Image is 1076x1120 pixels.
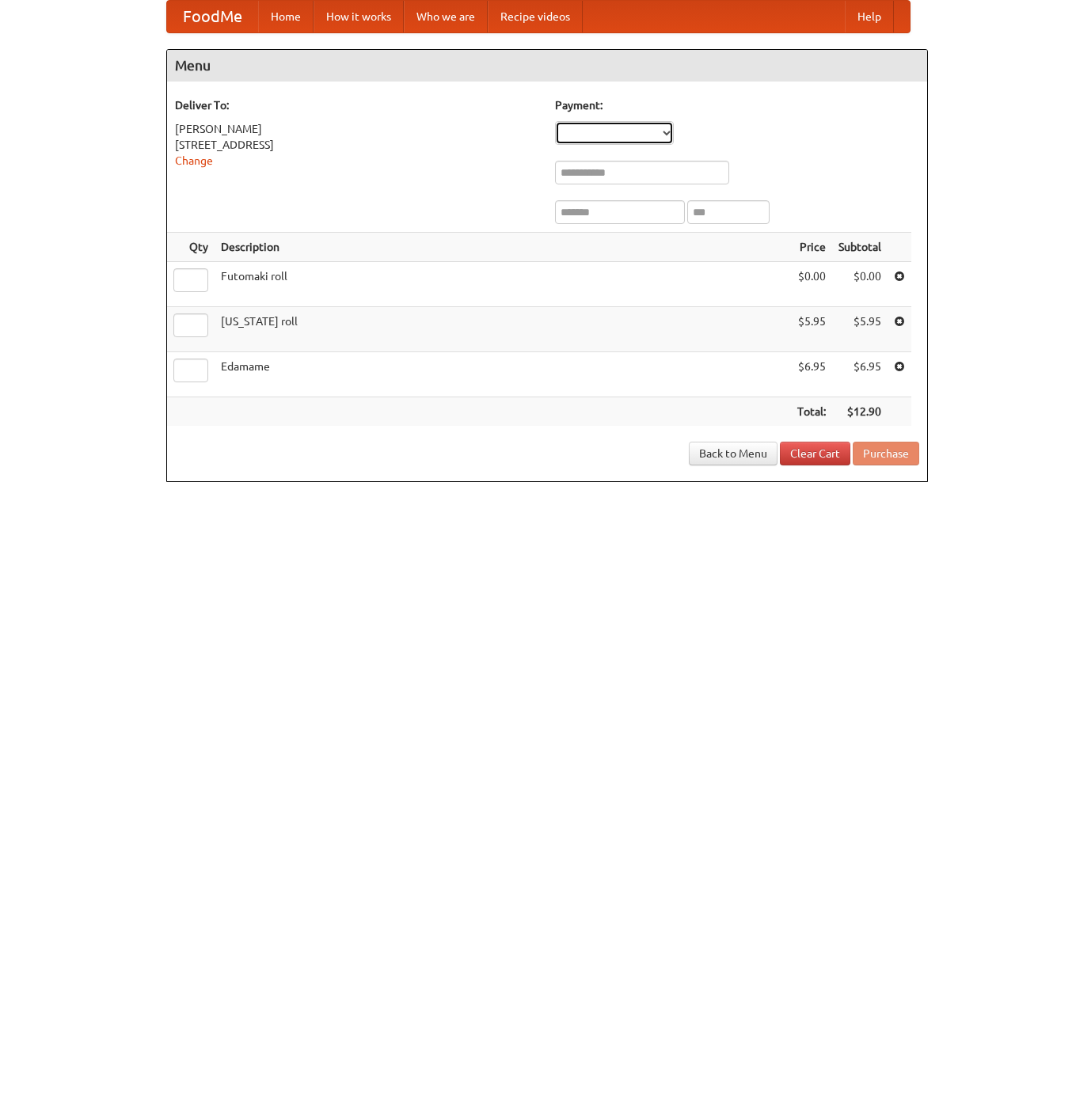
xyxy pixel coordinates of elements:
div: [PERSON_NAME] [175,121,539,137]
a: Help [845,1,894,32]
a: Home [258,1,314,32]
td: $5.95 [832,307,888,352]
th: Qty [167,233,215,262]
th: Description [215,233,791,262]
h4: Menu [167,50,927,82]
th: Total: [791,397,832,427]
td: $0.00 [832,262,888,307]
a: FoodMe [167,1,258,32]
button: Purchase [853,442,919,465]
td: $6.95 [791,352,832,397]
a: Change [175,154,213,167]
td: Edamame [215,352,791,397]
h5: Deliver To: [175,97,539,113]
a: Who we are [404,1,488,32]
h5: Payment: [555,97,919,113]
a: How it works [314,1,404,32]
div: [STREET_ADDRESS] [175,137,539,153]
td: $0.00 [791,262,832,307]
th: $12.90 [832,397,888,427]
th: Subtotal [832,233,888,262]
td: Futomaki roll [215,262,791,307]
a: Back to Menu [689,442,778,465]
a: Clear Cart [780,442,850,465]
td: $6.95 [832,352,888,397]
a: Recipe videos [488,1,583,32]
th: Price [791,233,832,262]
td: [US_STATE] roll [215,307,791,352]
td: $5.95 [791,307,832,352]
